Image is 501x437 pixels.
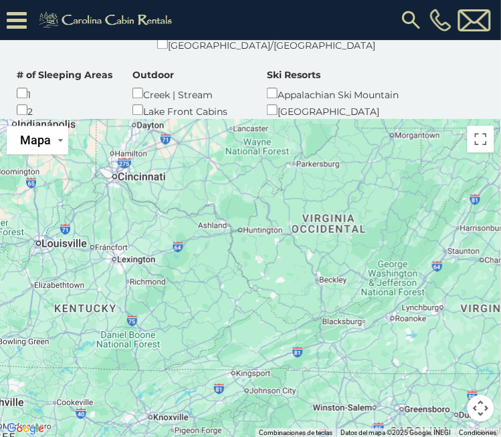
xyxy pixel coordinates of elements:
[33,9,181,31] img: Khaki-logo.png
[468,395,494,422] button: Controles de visualización del mapa
[17,68,112,82] label: # of Sleeping Areas
[427,9,455,31] a: [PHONE_NUMBER]
[468,126,494,152] button: Activar o desactivar la vista de pantalla completa
[17,85,112,102] div: 1
[267,68,320,82] label: Ski Resorts
[132,118,247,135] div: Fenced-In Yard
[20,133,51,147] span: Mapa
[132,85,247,102] div: Creek | Stream
[399,8,423,32] img: search-regular.svg
[17,118,112,135] div: 3
[132,102,247,118] div: Lake Front Cabins
[157,35,376,52] div: [GEOGRAPHIC_DATA]/[GEOGRAPHIC_DATA]
[267,102,399,118] div: [GEOGRAPHIC_DATA]
[460,429,497,436] a: Condiciones
[267,85,399,102] div: Appalachian Ski Mountain
[7,126,68,154] button: Cambiar estilo del mapa
[132,68,174,82] label: Outdoor
[340,429,452,436] span: Datos del mapa ©2025 Google, INEGI
[17,102,112,118] div: 2
[267,118,399,135] div: [GEOGRAPHIC_DATA]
